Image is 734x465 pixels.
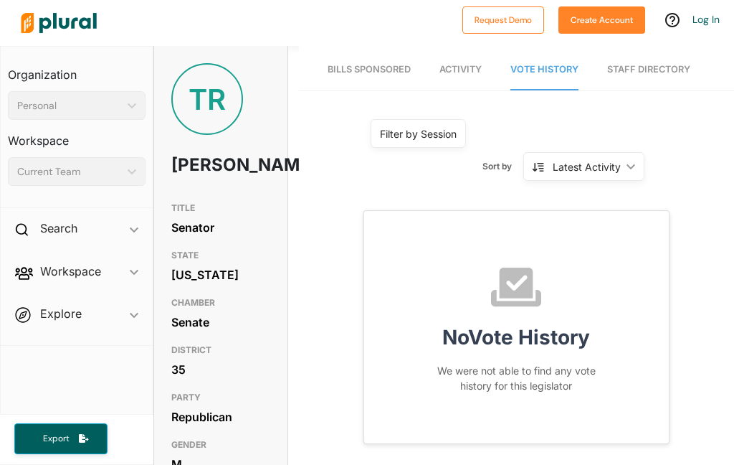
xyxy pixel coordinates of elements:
button: Create Account [558,6,645,34]
h3: CHAMBER [171,294,270,311]
button: Export [14,423,108,454]
div: Senator [171,217,270,238]
a: Staff Directory [607,50,690,90]
span: Bills Sponsored [328,64,411,75]
h3: STATE [171,247,270,264]
div: Senate [171,311,270,333]
div: TR [171,63,243,135]
div: 35 [171,359,270,380]
span: Sort by [482,160,523,173]
h3: Organization [8,54,146,85]
h2: Search [40,220,77,236]
h3: DISTRICT [171,342,270,359]
a: Activity [439,50,482,90]
div: Filter by Session [380,126,457,141]
a: Request Demo [462,11,544,27]
a: Bills Sponsored [328,50,411,90]
div: Republican [171,406,270,428]
div: Latest Activity [553,159,621,174]
span: Export [33,433,79,445]
h1: [PERSON_NAME] [171,144,231,187]
div: [US_STATE] [171,264,270,286]
span: Vote History [510,64,578,75]
button: Request Demo [462,6,544,34]
h3: GENDER [171,436,270,454]
a: Create Account [558,11,645,27]
h3: PARTY [171,389,270,406]
h3: TITLE [171,199,270,217]
h3: Workspace [8,120,146,151]
a: Log In [692,13,720,26]
div: Current Team [17,164,122,179]
span: We were not able to find any vote history for this legislator [437,365,596,392]
span: Activity [439,64,482,75]
div: Personal [17,98,122,113]
span: No Vote History [442,325,590,349]
a: Vote History [510,50,578,90]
